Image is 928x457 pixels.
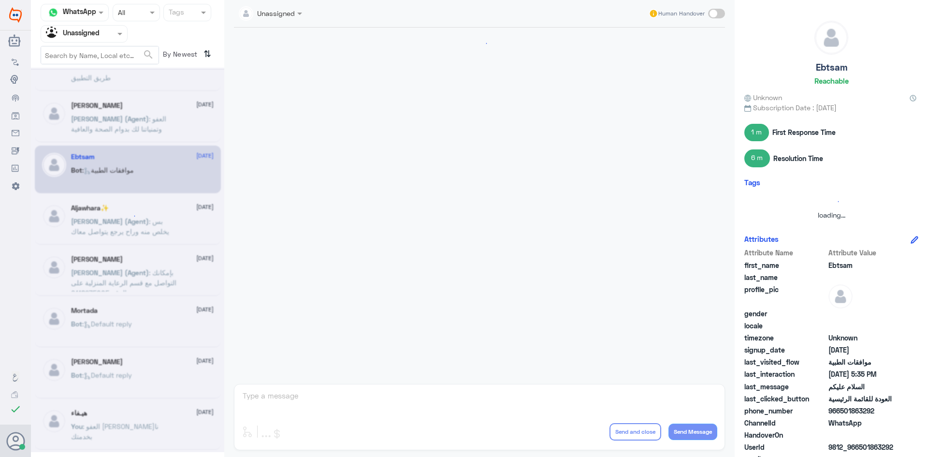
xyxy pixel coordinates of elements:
[143,49,154,60] span: search
[828,369,899,379] span: 2025-08-24T14:35:50.37Z
[744,284,826,307] span: profile_pic
[41,46,159,64] input: Search by Name, Local etc…
[744,235,779,243] h6: Attributes
[744,260,826,270] span: first_name
[10,403,21,415] i: check
[744,321,826,331] span: locale
[46,5,60,20] img: whatsapp.png
[167,7,184,19] div: Tags
[744,406,826,416] span: phone_number
[744,442,826,452] span: UserId
[744,369,826,379] span: last_interaction
[816,62,847,73] h5: Ebtsam
[828,284,853,309] img: defaultAdmin.png
[119,207,136,224] div: loading...
[828,321,899,331] span: null
[744,248,826,258] span: Attribute Name
[828,333,899,343] span: Unknown
[744,92,782,103] span: Unknown
[828,248,899,258] span: Attribute Value
[744,333,826,343] span: timezone
[744,418,826,428] span: ChannelId
[668,424,717,440] button: Send Message
[46,27,60,41] img: Unassigned.svg
[236,35,723,52] div: loading...
[828,345,899,355] span: 2025-08-24T14:35:24.089Z
[159,46,200,65] span: By Newest
[828,260,899,270] span: Ebtsam
[814,76,849,85] h6: Reachable
[744,272,826,282] span: last_name
[828,394,899,404] span: العودة للقائمة الرئيسية
[747,193,916,210] div: loading...
[6,432,25,450] button: Avatar
[744,149,770,167] span: 6 m
[744,345,826,355] span: signup_date
[744,430,826,440] span: HandoverOn
[772,127,836,137] span: First Response Time
[744,309,826,319] span: gender
[815,21,848,54] img: defaultAdmin.png
[744,357,826,367] span: last_visited_flow
[744,394,826,404] span: last_clicked_button
[744,382,826,392] span: last_message
[828,442,899,452] span: 9812_966501863292
[818,211,845,219] span: loading...
[658,9,705,18] span: Human Handover
[9,7,22,23] img: Widebot Logo
[143,47,154,63] button: search
[744,124,769,141] span: 1 m
[828,418,899,428] span: 2
[828,430,899,440] span: null
[744,103,918,113] span: Subscription Date : [DATE]
[828,406,899,416] span: 966501863292
[203,46,211,62] i: ⇅
[828,309,899,319] span: null
[744,178,760,187] h6: Tags
[828,357,899,367] span: موافقات الطبية
[609,423,661,441] button: Send and close
[773,153,823,163] span: Resolution Time
[828,382,899,392] span: السلام عليكم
